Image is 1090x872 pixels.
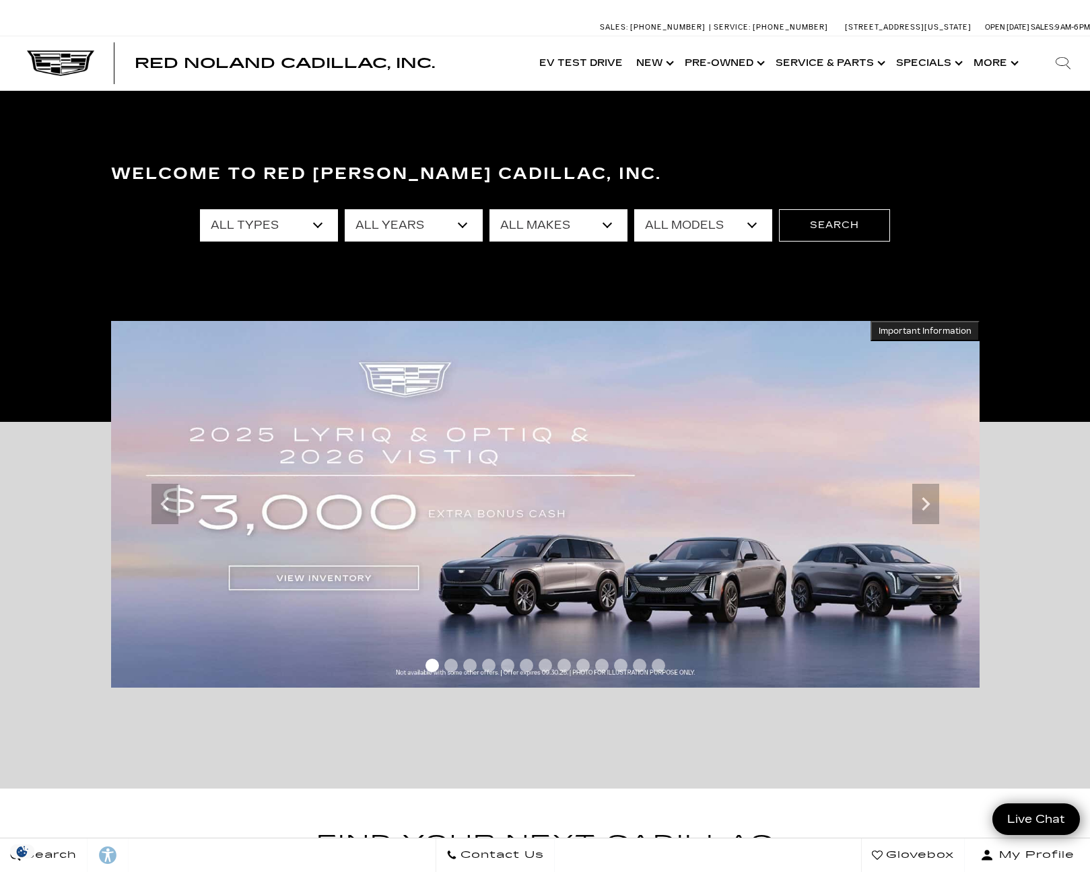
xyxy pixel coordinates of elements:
[135,57,435,70] a: Red Noland Cadillac, Inc.
[861,838,965,872] a: Glovebox
[652,659,665,672] span: Go to slide 13
[520,659,533,672] span: Go to slide 6
[753,23,828,32] span: [PHONE_NUMBER]
[21,846,77,865] span: Search
[425,659,439,672] span: Go to slide 1
[557,659,571,672] span: Go to slide 8
[489,209,627,242] select: Filter by make
[889,36,967,90] a: Specials
[111,161,980,188] h3: Welcome to Red [PERSON_NAME] Cadillac, Inc.
[7,844,38,859] img: Opt-Out Icon
[463,659,477,672] span: Go to slide 3
[879,326,972,336] span: Important Information
[600,24,709,31] a: Sales: [PHONE_NUMBER]
[600,23,628,32] span: Sales:
[709,24,831,31] a: Service: [PHONE_NUMBER]
[634,209,772,242] select: Filter by model
[883,846,954,865] span: Glovebox
[151,484,178,524] div: Previous
[482,659,496,672] span: Go to slide 4
[533,36,629,90] a: EV Test Drive
[27,50,94,76] img: Cadillac Dark Logo with Cadillac White Text
[965,838,1090,872] button: Open user profile menu
[595,659,609,672] span: Go to slide 10
[436,838,555,872] a: Contact Us
[1000,811,1072,827] span: Live Chat
[630,23,706,32] span: [PHONE_NUMBER]
[629,36,678,90] a: New
[992,803,1080,835] a: Live Chat
[457,846,544,865] span: Contact Us
[444,659,458,672] span: Go to slide 2
[1055,23,1090,32] span: 9 AM-6 PM
[769,36,889,90] a: Service & Parts
[985,23,1029,32] span: Open [DATE]
[994,846,1075,865] span: My Profile
[871,321,980,341] button: Important Information
[539,659,552,672] span: Go to slide 7
[678,36,769,90] a: Pre-Owned
[633,659,646,672] span: Go to slide 12
[845,23,972,32] a: [STREET_ADDRESS][US_STATE]
[714,23,751,32] span: Service:
[912,484,939,524] div: Next
[779,209,890,242] button: Search
[501,659,514,672] span: Go to slide 5
[345,209,483,242] select: Filter by year
[135,55,435,71] span: Red Noland Cadillac, Inc.
[200,209,338,242] select: Filter by type
[111,321,980,688] img: 2509-September-FOM-2025-cta-bonus-cash
[614,659,627,672] span: Go to slide 11
[7,844,38,859] section: Click to Open Cookie Consent Modal
[576,659,590,672] span: Go to slide 9
[967,36,1023,90] button: More
[1031,23,1055,32] span: Sales:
